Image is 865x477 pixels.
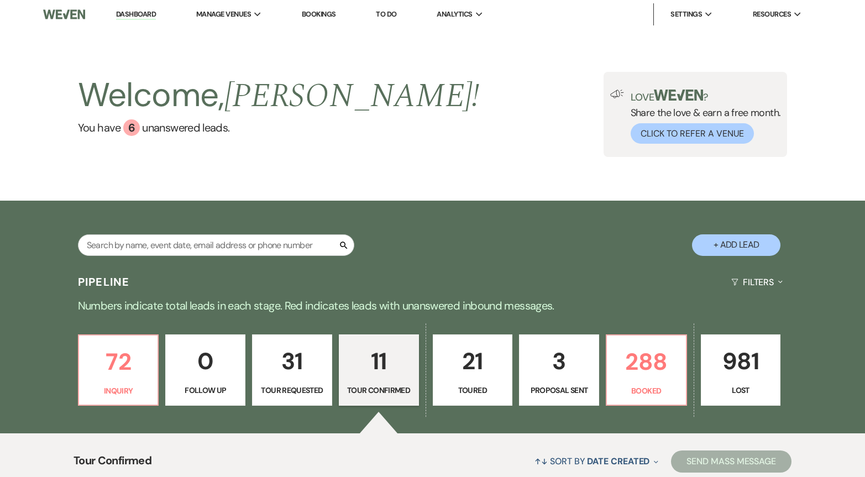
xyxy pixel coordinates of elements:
[172,384,238,396] p: Follow Up
[78,72,480,119] h2: Welcome,
[614,343,679,380] p: 288
[259,343,325,380] p: 31
[123,119,140,136] div: 6
[196,9,251,20] span: Manage Venues
[534,455,548,467] span: ↑↓
[614,385,679,397] p: Booked
[172,343,238,380] p: 0
[78,274,130,290] h3: Pipeline
[440,343,506,380] p: 21
[440,384,506,396] p: Toured
[526,384,592,396] p: Proposal Sent
[654,90,703,101] img: weven-logo-green.svg
[631,90,781,102] p: Love ?
[259,384,325,396] p: Tour Requested
[165,334,245,406] a: 0Follow Up
[78,234,354,256] input: Search by name, event date, email address or phone number
[631,123,754,144] button: Click to Refer a Venue
[526,343,592,380] p: 3
[530,447,663,476] button: Sort By Date Created
[339,334,419,406] a: 11Tour Confirmed
[708,384,774,396] p: Lost
[35,297,831,314] p: Numbers indicate total leads in each stage. Red indicates leads with unanswered inbound messages.
[701,334,781,406] a: 981Lost
[86,343,151,380] p: 72
[252,334,332,406] a: 31Tour Requested
[753,9,791,20] span: Resources
[437,9,472,20] span: Analytics
[376,9,396,19] a: To Do
[587,455,649,467] span: Date Created
[606,334,687,406] a: 288Booked
[302,9,336,19] a: Bookings
[74,452,151,476] span: Tour Confirmed
[519,334,599,406] a: 3Proposal Sent
[692,234,780,256] button: + Add Lead
[610,90,624,98] img: loud-speaker-illustration.svg
[346,384,412,396] p: Tour Confirmed
[346,343,412,380] p: 11
[78,334,159,406] a: 72Inquiry
[43,3,85,26] img: Weven Logo
[78,119,480,136] a: You have 6 unanswered leads.
[624,90,781,144] div: Share the love & earn a free month.
[708,343,774,380] p: 981
[433,334,513,406] a: 21Toured
[670,9,702,20] span: Settings
[116,9,156,20] a: Dashboard
[86,385,151,397] p: Inquiry
[727,268,787,297] button: Filters
[671,450,791,473] button: Send Mass Message
[224,71,480,122] span: [PERSON_NAME] !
